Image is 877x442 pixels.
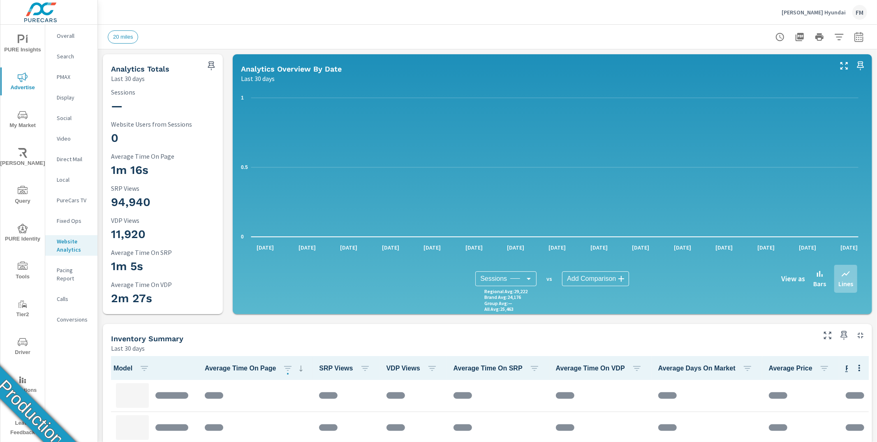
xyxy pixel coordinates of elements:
[45,30,97,42] div: Overall
[710,243,738,252] p: [DATE]
[484,289,528,294] p: Regional Avg : 29,222
[45,174,97,186] div: Local
[319,363,373,373] span: SRP Views
[111,153,220,160] p: Average Time On Page
[45,112,97,124] div: Social
[460,243,488,252] p: [DATE]
[3,299,42,319] span: Tier2
[537,275,562,282] p: vs
[111,74,145,83] p: Last 30 days
[45,313,97,326] div: Conversions
[376,243,405,252] p: [DATE]
[111,99,220,113] h3: —
[111,217,220,224] p: VDP Views
[57,315,91,324] p: Conversions
[835,243,864,252] p: [DATE]
[852,5,867,20] div: FM
[386,363,440,373] span: VDP Views
[3,148,42,168] span: [PERSON_NAME]
[791,29,808,45] button: "Export Report to PDF"
[752,243,780,252] p: [DATE]
[3,186,42,206] span: Query
[57,134,91,143] p: Video
[57,176,91,184] p: Local
[57,217,91,225] p: Fixed Ops
[111,120,220,128] p: Website Users from Sessions
[484,294,521,300] p: Brand Avg : 24,176
[45,264,97,285] div: Pacing Report
[556,363,645,373] span: Average Time On VDP
[0,25,45,441] div: nav menu
[543,243,572,252] p: [DATE]
[851,29,867,45] button: Select Date Range
[241,74,275,83] p: Last 30 days
[484,301,512,306] p: Group Avg : —
[57,73,91,81] p: PMAX
[668,243,697,252] p: [DATE]
[205,59,218,72] span: Save this to your personalized report
[45,194,97,206] div: PureCars TV
[205,363,306,373] span: Average Time On Page
[111,195,220,209] h3: 94,940
[782,9,846,16] p: [PERSON_NAME] Hyundai
[241,65,342,73] h5: Analytics Overview By Date
[111,343,145,353] p: Last 30 days
[57,237,91,254] p: Website Analytics
[251,243,280,252] p: [DATE]
[241,234,244,240] text: 0
[627,243,655,252] p: [DATE]
[480,275,507,283] span: Sessions
[111,249,220,256] p: Average Time On SRP
[241,95,244,101] text: 1
[45,215,97,227] div: Fixed Ops
[45,293,97,305] div: Calls
[57,196,91,204] p: PureCars TV
[831,29,847,45] button: Apply Filters
[113,363,153,373] span: Model
[57,266,91,282] p: Pacing Report
[838,329,851,342] span: Save this to your personalized report
[111,65,169,73] h5: Analytics Totals
[111,292,220,305] h3: 2m 27s
[769,363,833,373] span: Average Price
[3,337,42,357] span: Driver
[3,35,42,55] span: PURE Insights
[3,110,42,130] span: My Market
[454,363,543,373] span: Average Time On SRP
[111,163,220,177] h3: 1m 16s
[418,243,447,252] p: [DATE]
[111,131,220,145] h3: 0
[57,93,91,102] p: Display
[562,271,629,286] div: Add Comparison
[838,59,851,72] button: Make Fullscreen
[111,259,220,273] h3: 1m 5s
[484,306,514,312] p: All Avg : 25,463
[45,235,97,256] div: Website Analytics
[793,243,822,252] p: [DATE]
[838,279,853,289] p: Lines
[3,72,42,93] span: Advertise
[45,71,97,83] div: PMAX
[111,227,220,241] h3: 11,920
[567,275,616,283] span: Add Comparison
[57,52,91,60] p: Search
[854,329,867,342] button: Minimize Widget
[3,408,42,437] span: Leave Feedback
[57,295,91,303] p: Calls
[111,334,183,343] h5: Inventory Summary
[3,375,42,395] span: Operations
[781,275,805,283] h6: View as
[45,132,97,145] div: Video
[293,243,322,252] p: [DATE]
[111,281,220,288] p: Average Time On VDP
[241,164,248,170] text: 0.5
[57,32,91,40] p: Overall
[45,153,97,165] div: Direct Mail
[3,224,42,244] span: PURE Identity
[821,329,834,342] button: Make Fullscreen
[501,243,530,252] p: [DATE]
[811,29,828,45] button: Print Report
[3,261,42,282] span: Tools
[585,243,613,252] p: [DATE]
[57,155,91,163] p: Direct Mail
